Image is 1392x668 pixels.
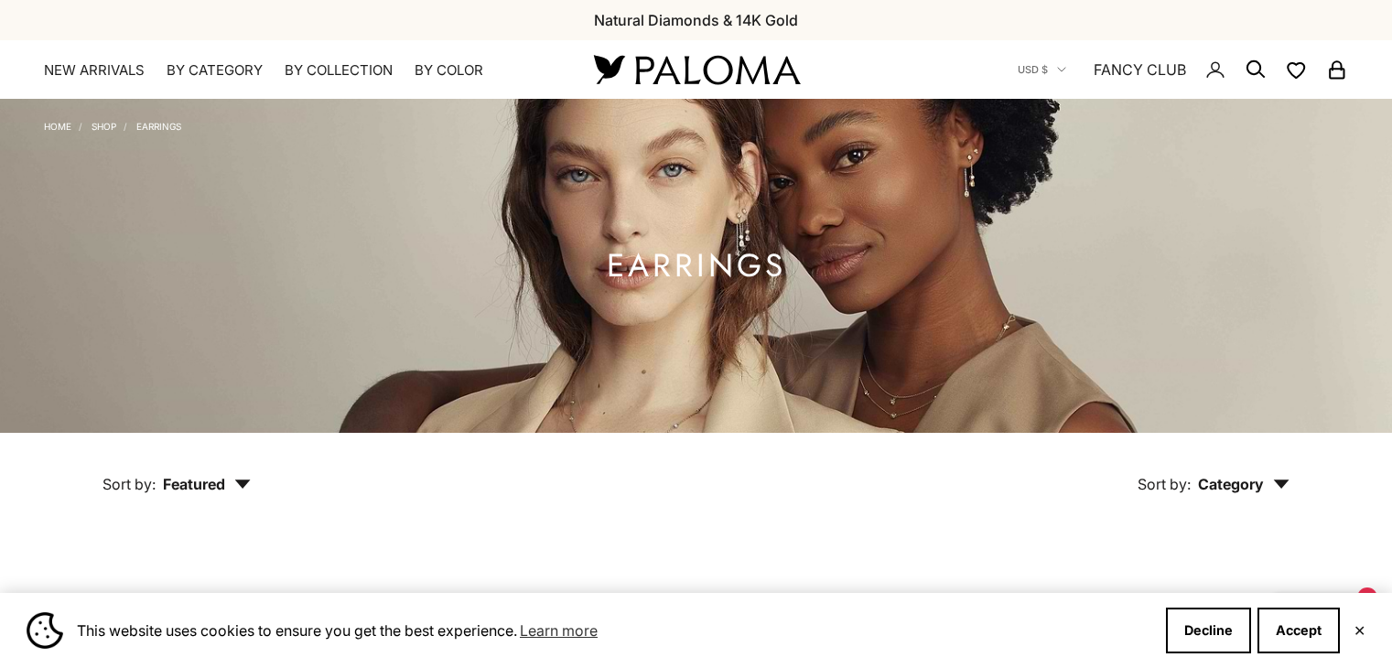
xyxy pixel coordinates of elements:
[1198,475,1289,493] span: Category
[103,475,156,493] span: Sort by:
[1257,608,1340,653] button: Accept
[607,254,786,277] h1: Earrings
[1354,625,1365,636] button: Close
[44,61,550,80] nav: Primary navigation
[1018,61,1066,78] button: USD $
[594,8,798,32] p: Natural Diamonds & 14K Gold
[1166,608,1251,653] button: Decline
[517,617,600,644] a: Learn more
[92,121,116,132] a: Shop
[77,617,1151,644] span: This website uses cookies to ensure you get the best experience.
[1094,58,1186,81] a: FANCY CLUB
[44,117,181,132] nav: Breadcrumb
[27,612,63,649] img: Cookie banner
[167,61,263,80] summary: By Category
[1138,475,1191,493] span: Sort by:
[44,61,145,80] a: NEW ARRIVALS
[136,121,181,132] a: Earrings
[415,61,483,80] summary: By Color
[1018,61,1048,78] span: USD $
[163,475,251,493] span: Featured
[1018,40,1348,99] nav: Secondary navigation
[285,61,393,80] summary: By Collection
[44,121,71,132] a: Home
[1095,433,1332,510] button: Sort by: Category
[60,433,293,510] button: Sort by: Featured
